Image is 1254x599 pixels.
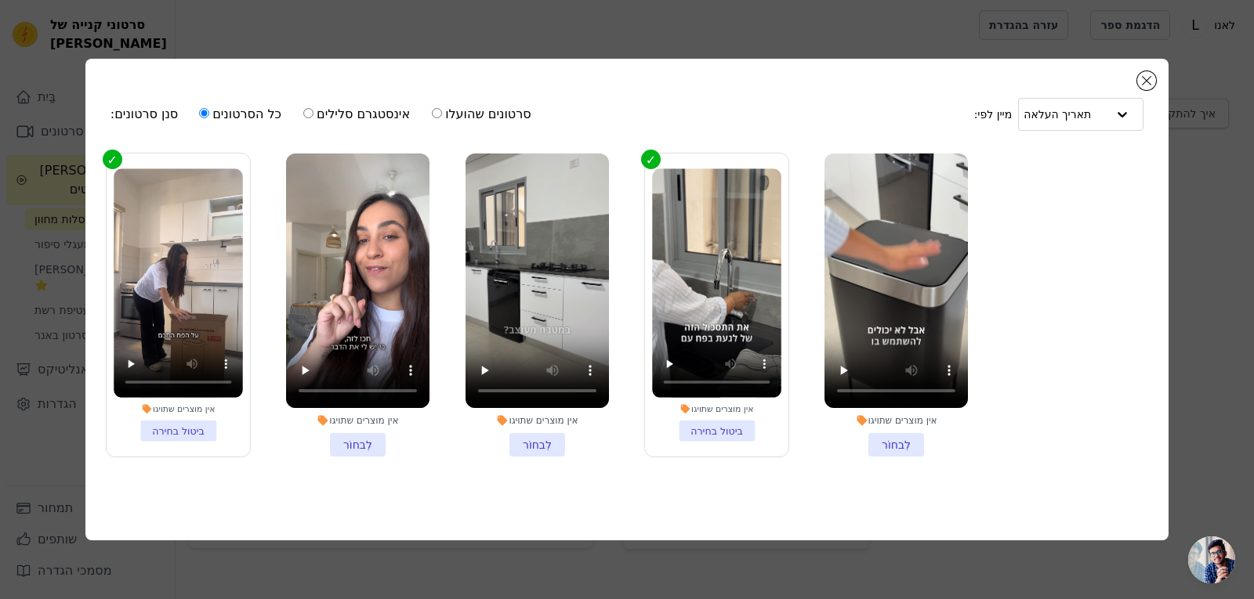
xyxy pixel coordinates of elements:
[445,106,531,121] font: סרטונים שהועלו
[212,106,281,121] font: כל הסרטונים
[111,106,178,121] font: סנן סרטונים:
[1188,536,1235,583] a: פתח צ'אט
[1137,71,1156,90] button: סגור מודאל
[317,106,410,121] font: אינסטגרם סלילים
[509,415,578,426] font: אין מוצרים שתויגו
[329,415,398,426] font: אין מוצרים שתויגו
[691,404,753,414] font: אין מוצרים שתויגו
[868,415,937,426] font: אין מוצרים שתויגו
[974,108,1013,121] font: מיין לפי:
[153,404,215,414] font: אין מוצרים שתויגו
